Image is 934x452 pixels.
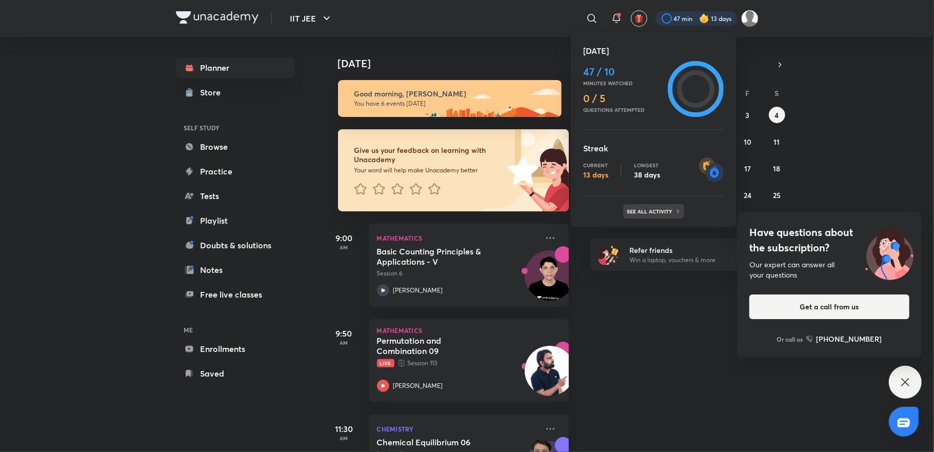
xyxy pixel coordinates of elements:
h5: [DATE] [583,45,724,57]
p: Minutes watched [583,80,664,86]
p: 13 days [583,170,608,180]
p: Longest [634,162,660,168]
img: streak [699,158,724,182]
p: See all activity [627,208,675,214]
h4: 47 / 10 [583,66,664,78]
h4: 0 / 5 [583,92,664,105]
p: 38 days [634,170,660,180]
p: Current [583,162,608,168]
h5: Streak [583,142,724,154]
p: Questions attempted [583,107,664,113]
